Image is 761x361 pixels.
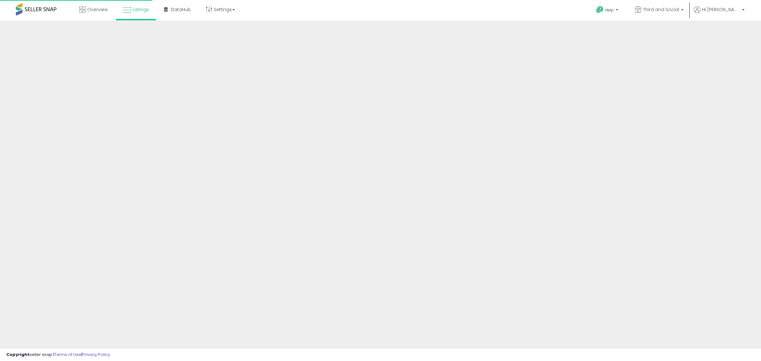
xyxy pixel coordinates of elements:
[171,6,191,13] span: DataHub
[596,6,604,14] i: Get Help
[133,6,149,13] span: Listings
[591,1,625,21] a: Help
[643,6,679,13] span: Third and Social
[87,6,108,13] span: Overview
[605,7,614,13] span: Help
[694,6,745,21] a: Hi [PERSON_NAME]
[702,6,740,13] span: Hi [PERSON_NAME]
